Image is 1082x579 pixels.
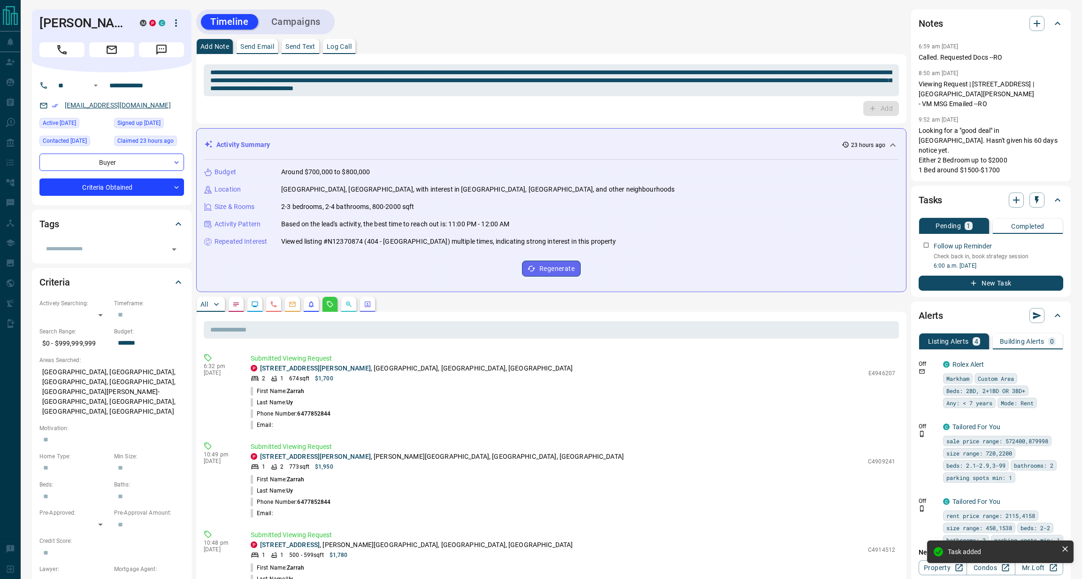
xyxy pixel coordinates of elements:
[215,219,261,229] p: Activity Pattern
[240,43,274,50] p: Send Email
[952,498,1000,505] a: Tailored For You
[281,167,370,177] p: Around $700,000 to $800,000
[952,361,984,368] a: Rolex Alert
[919,70,959,77] p: 8:50 am [DATE]
[251,453,257,460] div: property.ca
[919,497,937,505] p: Off
[204,540,237,546] p: 10:48 pm
[967,223,970,229] p: 1
[326,301,334,308] svg: Requests
[280,463,284,471] p: 2
[919,16,943,31] h2: Notes
[946,398,992,408] span: Any: < 7 years
[934,262,1063,270] p: 6:00 a.m. [DATE]
[39,299,109,308] p: Actively Searching:
[281,185,675,194] p: [GEOGRAPHIC_DATA], [GEOGRAPHIC_DATA], with interest in [GEOGRAPHIC_DATA], [GEOGRAPHIC_DATA], and ...
[251,475,304,484] p: First Name:
[919,12,1063,35] div: Notes
[204,451,237,458] p: 10:49 pm
[39,356,184,364] p: Areas Searched:
[364,301,371,308] svg: Agent Actions
[919,53,1063,62] p: Called. Requested Docs --RO
[200,43,229,50] p: Add Note
[215,202,255,212] p: Size & Rooms
[260,452,624,462] p: , [PERSON_NAME][GEOGRAPHIC_DATA], [GEOGRAPHIC_DATA], [GEOGRAPHIC_DATA]
[114,136,184,149] div: Thu Sep 11 2025
[39,216,59,232] h2: Tags
[270,301,277,308] svg: Calls
[260,364,371,372] a: [STREET_ADDRESS][PERSON_NAME]
[928,338,969,345] p: Listing Alerts
[262,374,265,383] p: 2
[39,118,109,131] div: Sun Aug 31 2025
[919,304,1063,327] div: Alerts
[919,560,967,575] a: Property
[948,548,1058,556] div: Task added
[919,43,959,50] p: 6:59 am [DATE]
[149,20,156,26] div: property.ca
[114,118,184,131] div: Tue Oct 03 2017
[39,154,184,171] div: Buyer
[1011,223,1044,230] p: Completed
[39,336,109,351] p: $0 - $999,999,999
[281,202,414,212] p: 2-3 bedrooms, 2-4 bathrooms, 800-2000 sqft
[919,548,1063,557] p: New Alert:
[140,20,146,26] div: mrloft.ca
[201,14,258,30] button: Timeline
[204,546,237,553] p: [DATE]
[946,473,1012,482] span: parking spots min: 1
[975,338,978,345] p: 4
[204,458,237,464] p: [DATE]
[868,457,895,466] p: C4909241
[89,42,134,57] span: Email
[307,301,315,308] svg: Listing Alerts
[43,118,76,128] span: Active [DATE]
[39,509,109,517] p: Pre-Approved:
[919,431,925,437] svg: Push Notification Only
[946,535,986,545] span: bathrooms: 2
[114,509,184,517] p: Pre-Approval Amount:
[289,551,323,559] p: 500 - 599 sqft
[204,363,237,370] p: 6:32 pm
[251,387,304,395] p: First Name:
[39,424,184,432] p: Motivation:
[90,80,101,91] button: Open
[114,480,184,489] p: Baths:
[919,308,943,323] h2: Alerts
[281,237,616,247] p: Viewed listing #N12370874 (404 - [GEOGRAPHIC_DATA]) multiple times, indicating strong interest in...
[281,219,510,229] p: Based on the lead's activity, the best time to reach out is: 11:00 PM - 12:00 AM
[251,486,293,495] p: Last Name:
[39,136,109,149] div: Thu Nov 05 2020
[260,453,371,460] a: [STREET_ADDRESS][PERSON_NAME]
[168,243,181,256] button: Open
[287,564,304,571] span: Zarrah
[39,480,109,489] p: Beds:
[934,241,992,251] p: Follow up Reminder
[919,116,959,123] p: 9:52 am [DATE]
[251,564,304,572] p: First Name:
[946,386,1025,395] span: Beds: 2BD, 2+1BD OR 3BD+
[39,565,109,573] p: Lawyer:
[289,463,309,471] p: 773 sqft
[345,301,353,308] svg: Opportunities
[232,301,240,308] svg: Notes
[216,140,270,150] p: Activity Summary
[251,442,895,452] p: Submitted Viewing Request
[251,509,273,517] p: Email:
[297,499,330,505] span: 6477852844
[159,20,165,26] div: condos.ca
[994,535,1060,545] span: parking spots min: 1
[946,448,1012,458] span: size range: 720,2200
[289,301,296,308] svg: Emails
[39,275,70,290] h2: Criteria
[1001,398,1034,408] span: Mode: Rent
[251,409,331,418] p: Phone Number:
[39,327,109,336] p: Search Range:
[978,374,1014,383] span: Custom Area
[114,327,184,336] p: Budget:
[262,551,265,559] p: 1
[251,421,273,429] p: Email:
[204,136,898,154] div: Activity Summary23 hours ago
[952,423,1000,431] a: Tailored For You
[330,551,348,559] p: $1,780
